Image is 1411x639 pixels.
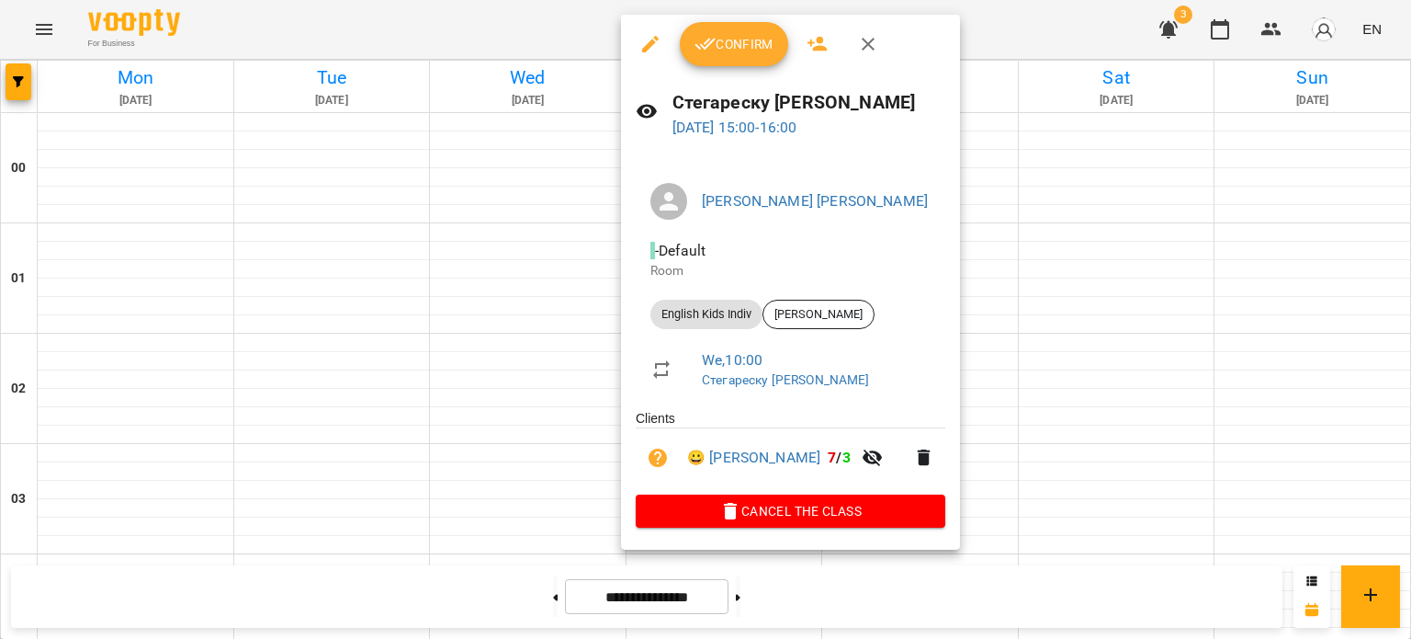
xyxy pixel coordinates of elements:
button: Cancel the class [636,495,945,528]
span: Confirm [694,33,773,55]
span: 3 [842,449,851,466]
a: [PERSON_NAME] [PERSON_NAME] [702,192,928,210]
b: / [828,449,850,466]
span: - Default [650,242,709,259]
button: Confirm [680,22,788,66]
span: [PERSON_NAME] [763,306,874,323]
a: We , 10:00 [702,351,762,369]
span: English Kids Indiv [650,306,762,323]
a: 😀 [PERSON_NAME] [687,447,820,469]
span: 7 [828,449,836,466]
a: [DATE] 15:00-16:00 [672,119,797,136]
p: Room [650,262,931,280]
button: Unpaid. Bill the attendance? [636,436,680,480]
a: Стегареску [PERSON_NAME] [702,372,870,387]
span: Cancel the class [650,500,931,522]
div: [PERSON_NAME] [762,300,875,329]
h6: Стегареску [PERSON_NAME] [672,88,946,117]
ul: Clients [636,409,945,495]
